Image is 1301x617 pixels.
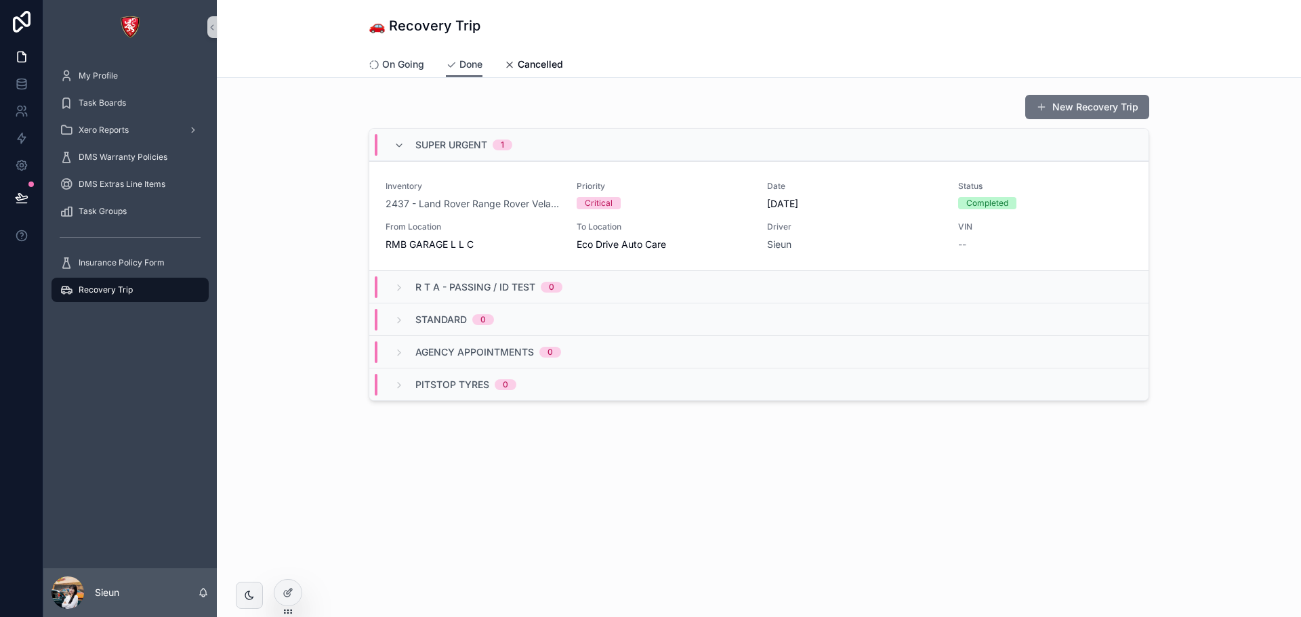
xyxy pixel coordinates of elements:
[585,197,613,209] div: Critical
[577,181,751,192] span: Priority
[95,586,119,599] p: Sieun
[79,152,167,163] span: DMS Warranty Policies
[51,172,209,196] a: DMS Extras Line Items
[369,52,424,79] a: On Going
[504,52,563,79] a: Cancelled
[548,347,553,358] div: 0
[549,282,554,293] div: 0
[1025,95,1149,119] button: New Recovery Trip
[79,206,127,217] span: Task Groups
[446,52,482,78] a: Done
[386,181,560,192] span: Inventory
[386,197,560,211] a: 2437 - Land Rover Range Rover Velar ect]
[958,238,966,251] span: --
[415,345,534,359] span: AGENCY APPOINTMENTS
[51,278,209,302] a: Recovery Trip
[503,379,508,390] div: 0
[518,58,563,71] span: Cancelled
[415,138,487,152] span: SUPER URGENT
[382,58,424,71] span: On Going
[369,16,480,35] h1: 🚗 Recovery Trip
[51,118,209,142] a: Xero Reports
[459,58,482,71] span: Done
[415,280,535,294] span: R T A - PASSING / ID TEST
[415,378,489,391] span: PITSTOP TYRES
[51,145,209,169] a: DMS Warranty Policies
[415,313,467,326] span: STANDARD
[79,284,133,295] span: Recovery Trip
[79,98,126,108] span: Task Boards
[767,197,942,211] span: [DATE]
[51,91,209,115] a: Task Boards
[966,197,1008,209] div: Completed
[43,54,217,320] div: scrollable content
[51,64,209,88] a: My Profile
[386,221,560,232] span: From Location
[79,125,129,135] span: Xero Reports
[767,238,791,251] a: Sieun
[577,238,666,251] span: Eco Drive Auto Care
[79,70,118,81] span: My Profile
[958,181,1133,192] span: Status
[369,161,1149,270] a: Inventory2437 - Land Rover Range Rover Velar ect]PriorityCriticalDate[DATE]StatusCompletedFrom Lo...
[119,16,141,38] img: App logo
[958,221,1133,232] span: VIN
[577,221,751,232] span: To Location
[386,238,474,251] span: RMB GARAGE L L C
[51,199,209,224] a: Task Groups
[480,314,486,325] div: 0
[767,221,942,232] span: Driver
[79,257,165,268] span: Insurance Policy Form
[51,251,209,275] a: Insurance Policy Form
[501,140,504,150] div: 1
[767,181,942,192] span: Date
[79,179,165,190] span: DMS Extras Line Items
